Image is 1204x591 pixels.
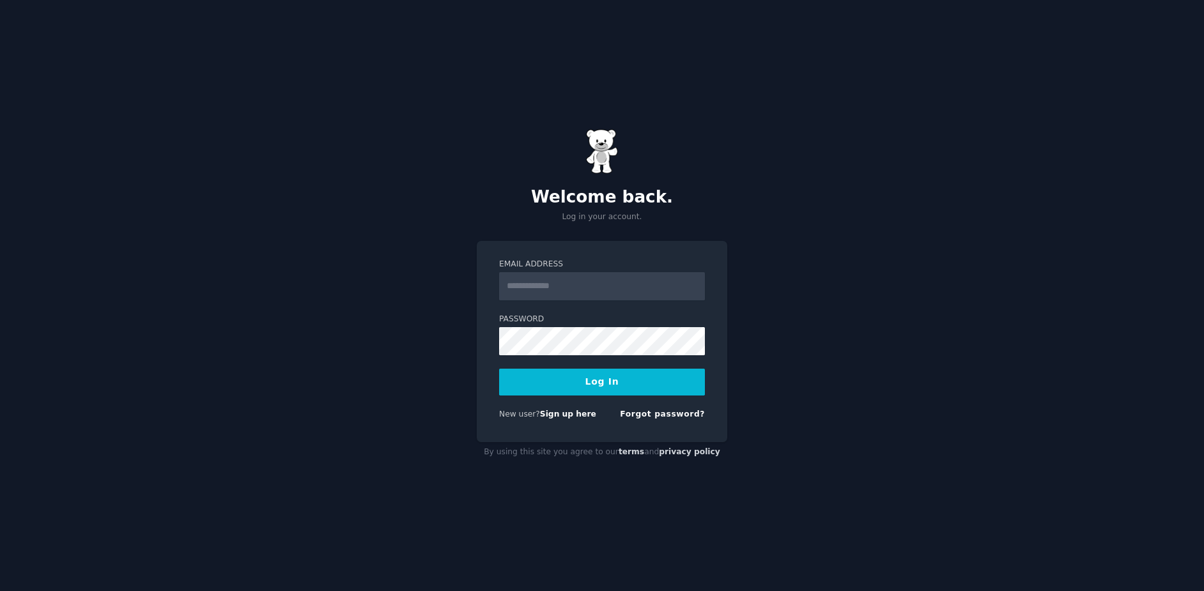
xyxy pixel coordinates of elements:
a: privacy policy [659,447,720,456]
a: Forgot password? [620,410,705,418]
p: Log in your account. [477,211,727,223]
a: terms [619,447,644,456]
label: Password [499,314,705,325]
div: By using this site you agree to our and [477,442,727,463]
label: Email Address [499,259,705,270]
img: Gummy Bear [586,129,618,174]
span: New user? [499,410,540,418]
button: Log In [499,369,705,395]
a: Sign up here [540,410,596,418]
h2: Welcome back. [477,187,727,208]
